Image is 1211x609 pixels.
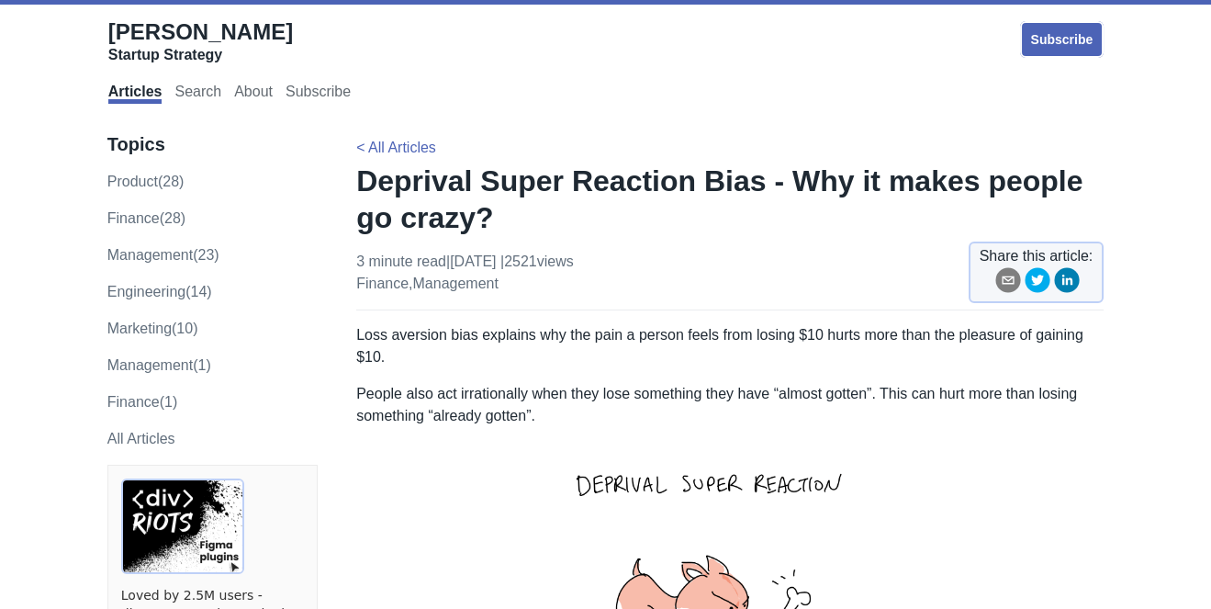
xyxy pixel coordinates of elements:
a: Search [174,84,221,104]
a: management(23) [107,247,219,263]
p: Loss aversion bias explains why the pain a person feels from losing $10 hurts more than the pleas... [356,324,1104,368]
span: [PERSON_NAME] [108,19,293,44]
a: finance(28) [107,210,185,226]
a: Articles [108,84,163,104]
button: linkedin [1054,267,1080,299]
div: Startup Strategy [108,46,293,64]
p: 3 minute read | [DATE] , [356,251,574,295]
a: product(28) [107,174,185,189]
button: email [995,267,1021,299]
a: Finance(1) [107,394,177,410]
a: finance [356,276,409,291]
a: Subscribe [1020,21,1104,58]
span: | 2521 views [500,254,574,269]
h1: Deprival Super Reaction Bias - Why it makes people go crazy? [356,163,1104,236]
a: [PERSON_NAME]Startup Strategy [108,18,293,64]
a: Subscribe [286,84,351,104]
a: engineering(14) [107,284,212,299]
a: Management(1) [107,357,211,373]
h3: Topics [107,133,318,156]
a: management [413,276,499,291]
a: About [234,84,273,104]
span: Share this article: [980,245,1093,267]
a: marketing(10) [107,321,198,336]
a: All Articles [107,431,175,446]
p: People also act irrationally when they lose something they have “almost gotten”. This can hurt mo... [356,383,1104,427]
button: twitter [1025,267,1050,299]
img: ads via Carbon [121,479,244,574]
a: < All Articles [356,140,436,155]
